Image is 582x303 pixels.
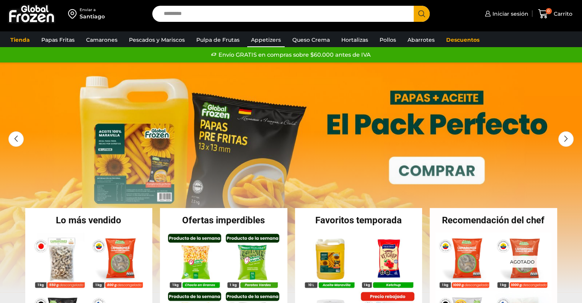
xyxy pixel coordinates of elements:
div: Santiago [80,13,105,20]
img: address-field-icon.svg [68,7,80,20]
a: Iniciar sesión [483,6,528,21]
a: Pescados y Mariscos [125,33,189,47]
a: Descuentos [442,33,483,47]
h2: Ofertas imperdibles [160,216,287,225]
a: Papas Fritas [37,33,78,47]
span: Iniciar sesión [491,10,528,18]
a: Tienda [7,33,34,47]
h2: Favoritos temporada [295,216,422,225]
span: Carrito [552,10,572,18]
button: Search button [414,6,430,22]
div: Next slide [558,131,574,147]
a: Queso Crema [289,33,334,47]
span: 0 [546,8,552,14]
h2: Lo más vendido [25,216,153,225]
a: 0 Carrito [536,5,574,23]
a: Pollos [376,33,400,47]
div: Enviar a [80,7,105,13]
h2: Recomendación del chef [430,216,557,225]
div: Previous slide [8,131,24,147]
a: Hortalizas [337,33,372,47]
a: Pulpa de Frutas [192,33,243,47]
a: Appetizers [247,33,285,47]
p: Agotado [505,256,540,267]
a: Camarones [82,33,121,47]
a: Abarrotes [404,33,439,47]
